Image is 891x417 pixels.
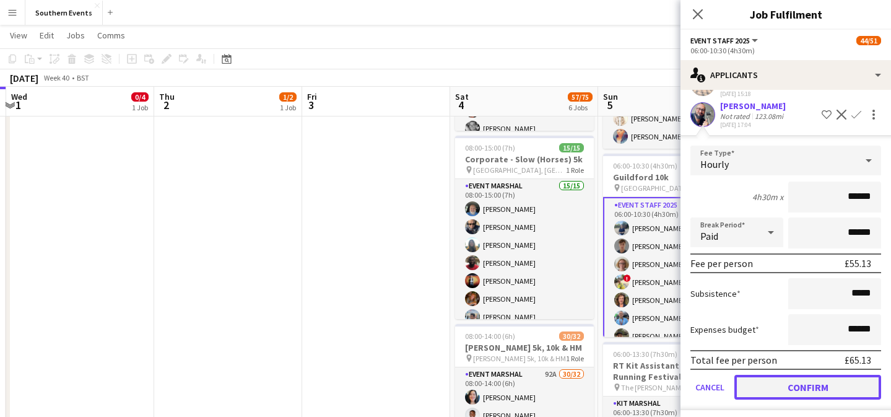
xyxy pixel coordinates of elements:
[280,103,296,112] div: 1 Job
[559,331,584,341] span: 30/32
[621,183,689,193] span: [GEOGRAPHIC_DATA]
[10,30,27,41] span: View
[568,92,593,102] span: 57/75
[700,230,718,242] span: Paid
[11,91,27,102] span: Wed
[35,27,59,43] a: Edit
[601,98,618,112] span: 5
[613,161,677,170] span: 06:00-10:30 (4h30m)
[9,98,27,112] span: 1
[566,354,584,363] span: 1 Role
[159,91,175,102] span: Thu
[603,89,742,149] app-card-role: Kit Marshal2/205:00-10:30 (5h30m)[PERSON_NAME][PERSON_NAME]
[603,154,742,337] app-job-card: 06:00-10:30 (4h30m)44/51Guildford 10k [GEOGRAPHIC_DATA]1 RoleEvent Staff 20254A44/5106:00-10:30 (...
[690,288,741,299] label: Subsistence
[559,143,584,152] span: 15/15
[690,324,759,335] label: Expenses budget
[10,72,38,84] div: [DATE]
[279,92,297,102] span: 1/2
[453,98,469,112] span: 4
[157,98,175,112] span: 2
[455,154,594,165] h3: Corporate - Slow (Horses) 5k
[465,143,515,152] span: 08:00-15:00 (7h)
[680,6,891,22] h3: Job Fulfilment
[690,354,777,366] div: Total fee per person
[856,36,881,45] span: 44/51
[734,375,881,400] button: Confirm
[66,30,85,41] span: Jobs
[720,121,786,129] div: [DATE] 17:04
[41,73,72,82] span: Week 40
[568,103,592,112] div: 6 Jobs
[752,191,783,203] div: 4h30m x
[25,1,103,25] button: Southern Events
[305,98,317,112] span: 3
[621,383,714,392] span: The [PERSON_NAME][GEOGRAPHIC_DATA]
[690,36,760,45] button: Event Staff 2025
[566,165,584,175] span: 1 Role
[455,342,594,353] h3: [PERSON_NAME] 5k, 10k & HM
[680,60,891,90] div: Applicants
[603,360,742,382] h3: RT Kit Assistant Kent Running Festival
[77,73,89,82] div: BST
[132,103,148,112] div: 1 Job
[720,100,786,112] div: [PERSON_NAME]
[624,274,631,282] span: !
[97,30,125,41] span: Comms
[455,136,594,319] app-job-card: 08:00-15:00 (7h)15/15Corporate - Slow (Horses) 5k [GEOGRAPHIC_DATA], [GEOGRAPHIC_DATA]1 RoleEvent...
[473,354,566,363] span: [PERSON_NAME] 5k, 10k & HM
[690,46,881,55] div: 06:00-10:30 (4h30m)
[603,91,618,102] span: Sun
[700,158,729,170] span: Hourly
[455,91,469,102] span: Sat
[61,27,90,43] a: Jobs
[720,112,752,121] div: Not rated
[473,165,566,175] span: [GEOGRAPHIC_DATA], [GEOGRAPHIC_DATA]
[131,92,149,102] span: 0/4
[5,27,32,43] a: View
[613,349,677,359] span: 06:00-13:30 (7h30m)
[40,30,54,41] span: Edit
[92,27,130,43] a: Comms
[845,354,871,366] div: £65.13
[603,172,742,183] h3: Guildford 10k
[752,112,786,121] div: 123.08mi
[690,375,729,400] button: Cancel
[720,90,784,98] div: [DATE] 15:18
[307,91,317,102] span: Fri
[690,257,753,270] div: Fee per person
[690,36,750,45] span: Event Staff 2025
[845,257,871,270] div: £55.13
[465,331,515,341] span: 08:00-14:00 (6h)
